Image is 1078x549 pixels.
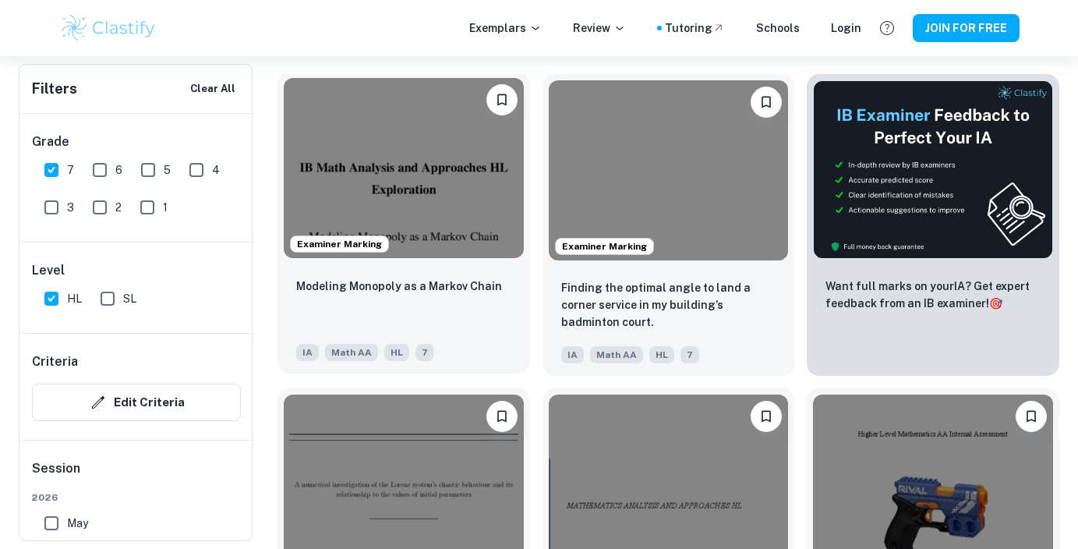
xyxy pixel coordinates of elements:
[296,344,319,361] span: IA
[67,161,74,179] span: 7
[825,278,1041,312] p: Want full marks on your IA ? Get expert feedback from an IB examiner!
[665,19,725,37] a: Tutoring
[813,80,1053,259] img: Thumbnail
[384,344,409,361] span: HL
[543,74,795,376] a: Examiner MarkingPlease log in to bookmark exemplarsFinding the optimal angle to land a corner ser...
[32,78,77,100] h6: Filters
[751,87,782,118] button: Please log in to bookmark exemplars
[284,78,524,258] img: Math AA IA example thumbnail: Modeling Monopoly as a Markov Chain
[277,74,530,376] a: Examiner MarkingPlease log in to bookmark exemplarsModeling Monopoly as a Markov ChainIAMath AAHL7
[296,278,502,295] p: Modeling Monopoly as a Markov Chain
[561,346,584,363] span: IA
[115,161,122,179] span: 6
[573,19,626,37] p: Review
[32,384,241,421] button: Edit Criteria
[325,344,378,361] span: Math AA
[32,352,78,371] h6: Criteria
[67,199,74,216] span: 3
[469,19,542,37] p: Exemplars
[549,80,789,260] img: Math AA IA example thumbnail: Finding the optimal angle to land a corn
[123,290,136,307] span: SL
[831,19,861,37] a: Login
[32,459,241,491] h6: Session
[989,297,1002,310] span: 🎯
[756,19,800,37] a: Schools
[649,346,674,363] span: HL
[67,515,88,532] span: May
[212,161,220,179] span: 4
[590,346,643,363] span: Math AA
[1016,401,1047,432] button: Please log in to bookmark exemplars
[556,239,653,253] span: Examiner Marking
[291,237,388,251] span: Examiner Marking
[186,77,239,101] button: Clear All
[59,12,158,44] img: Clastify logo
[807,74,1059,376] a: ThumbnailWant full marks on yourIA? Get expert feedback from an IB examiner!
[415,344,434,361] span: 7
[115,199,122,216] span: 2
[164,161,171,179] span: 5
[561,279,776,331] p: Finding the optimal angle to land a corner service in my building’s badminton court.
[874,15,900,41] button: Help and Feedback
[486,401,518,432] button: Please log in to bookmark exemplars
[32,133,241,151] h6: Grade
[680,346,699,363] span: 7
[163,199,168,216] span: 1
[751,401,782,432] button: Please log in to bookmark exemplars
[32,261,241,280] h6: Level
[32,491,241,505] span: 2026
[486,84,518,115] button: Please log in to bookmark exemplars
[67,290,82,307] span: HL
[913,14,1020,42] button: JOIN FOR FREE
